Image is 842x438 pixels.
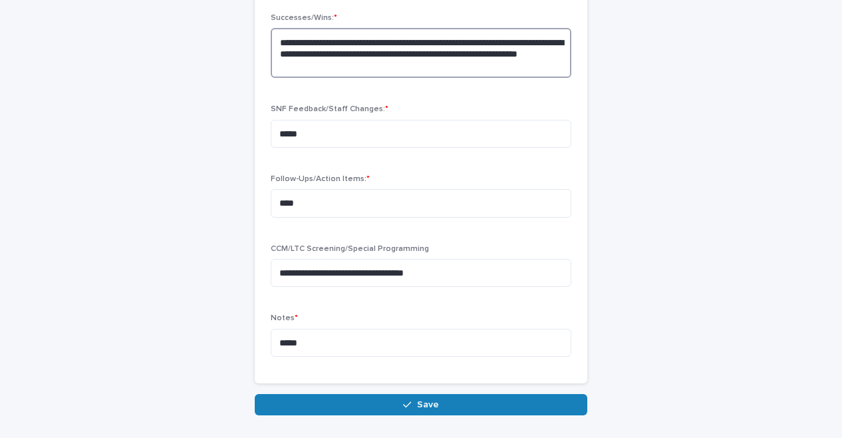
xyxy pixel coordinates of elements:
span: CCM/LTC Screening/Special Programming [271,245,429,253]
span: Follow-Ups/Action Items: [271,175,370,183]
span: Successes/Wins: [271,14,337,22]
span: Save [417,400,439,409]
span: Notes [271,314,298,322]
button: Save [255,394,587,415]
span: SNF Feedback/Staff Changes: [271,105,388,113]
